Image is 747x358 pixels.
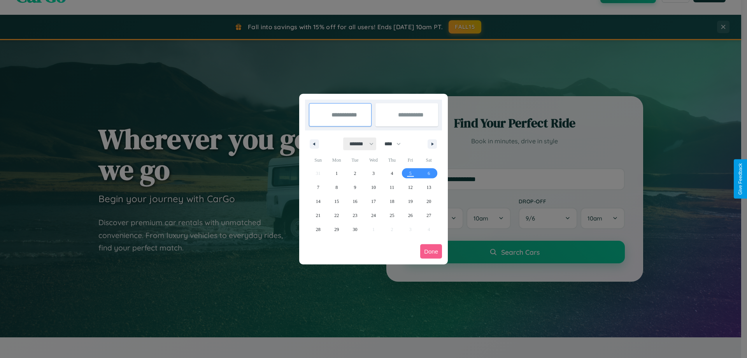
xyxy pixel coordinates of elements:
button: 2 [346,166,364,180]
span: 22 [334,208,339,222]
span: 12 [408,180,413,194]
button: 10 [364,180,382,194]
span: 17 [371,194,376,208]
span: Wed [364,154,382,166]
button: 4 [383,166,401,180]
button: 11 [383,180,401,194]
span: Fri [401,154,419,166]
span: Mon [327,154,345,166]
button: 7 [309,180,327,194]
button: 29 [327,222,345,236]
button: 23 [346,208,364,222]
button: 17 [364,194,382,208]
button: 30 [346,222,364,236]
button: 19 [401,194,419,208]
span: 4 [391,166,393,180]
span: Sat [420,154,438,166]
span: Tue [346,154,364,166]
button: 18 [383,194,401,208]
button: 22 [327,208,345,222]
span: 24 [371,208,376,222]
span: 7 [317,180,319,194]
button: 21 [309,208,327,222]
span: 6 [428,166,430,180]
span: 27 [426,208,431,222]
span: 13 [426,180,431,194]
span: 3 [372,166,375,180]
button: 27 [420,208,438,222]
button: 6 [420,166,438,180]
span: 10 [371,180,376,194]
button: 28 [309,222,327,236]
span: 15 [334,194,339,208]
span: 23 [353,208,358,222]
button: 9 [346,180,364,194]
span: 1 [335,166,338,180]
span: 26 [408,208,413,222]
button: 3 [364,166,382,180]
span: 29 [334,222,339,236]
span: 16 [353,194,358,208]
span: 9 [354,180,356,194]
span: 30 [353,222,358,236]
button: 26 [401,208,419,222]
button: 16 [346,194,364,208]
span: 8 [335,180,338,194]
button: 20 [420,194,438,208]
span: 5 [409,166,412,180]
span: Thu [383,154,401,166]
button: 13 [420,180,438,194]
button: 1 [327,166,345,180]
span: 2 [354,166,356,180]
button: 5 [401,166,419,180]
span: 28 [316,222,321,236]
span: 11 [390,180,395,194]
button: Done [420,244,442,259]
span: 19 [408,194,413,208]
button: 14 [309,194,327,208]
span: 25 [389,208,394,222]
span: 20 [426,194,431,208]
span: 18 [389,194,394,208]
button: 25 [383,208,401,222]
span: 14 [316,194,321,208]
button: 12 [401,180,419,194]
div: Give Feedback [738,163,743,195]
button: 24 [364,208,382,222]
span: 21 [316,208,321,222]
button: 15 [327,194,345,208]
button: 8 [327,180,345,194]
span: Sun [309,154,327,166]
